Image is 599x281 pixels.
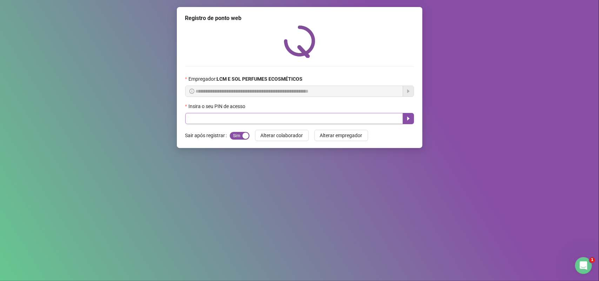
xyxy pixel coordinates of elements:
[284,25,315,58] img: QRPoint
[217,76,302,82] strong: LCM E SOL PERFUMES ECOSMÉTICOS
[255,130,309,141] button: Alterar colaborador
[185,102,250,110] label: Insira o seu PIN de acesso
[189,89,194,94] span: info-circle
[314,130,368,141] button: Alterar empregador
[406,116,411,121] span: caret-right
[261,132,303,139] span: Alterar colaborador
[185,130,230,141] label: Sair após registrar
[185,14,414,22] div: Registro de ponto web
[188,75,302,83] span: Empregador :
[590,257,595,263] span: 1
[320,132,362,139] span: Alterar empregador
[575,257,592,274] iframe: Intercom live chat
